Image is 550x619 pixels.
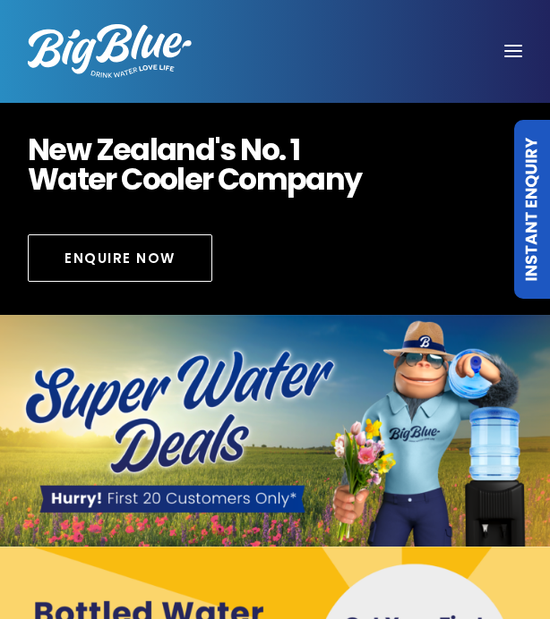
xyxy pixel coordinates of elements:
span: N [240,135,261,165]
span: ' [214,135,219,165]
span: e [48,135,65,165]
span: a [130,135,149,165]
span: o [262,135,279,165]
span: o [238,165,255,194]
span: C [218,165,238,194]
span: l [150,135,157,165]
a: Enquire Now [28,234,212,282]
span: o [142,165,159,194]
span: . [279,135,285,165]
span: m [256,165,287,194]
span: t [77,165,88,194]
span: r [202,165,212,194]
span: n [325,165,344,194]
span: r [105,165,116,194]
span: a [157,135,176,165]
span: e [113,135,130,165]
span: n [176,135,194,165]
span: W [28,165,57,194]
span: p [287,165,305,194]
span: w [66,135,90,165]
span: a [57,165,76,194]
img: logo [28,24,192,78]
span: N [28,135,48,165]
span: a [305,165,324,194]
span: C [121,165,142,194]
span: Z [96,135,113,165]
span: e [185,165,202,194]
span: y [344,165,361,194]
span: l [176,165,184,194]
span: e [88,165,105,194]
span: o [159,165,176,194]
a: Instant Enquiry [514,120,550,299]
span: s [219,135,235,165]
span: d [195,135,214,165]
span: 1 [290,135,299,165]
